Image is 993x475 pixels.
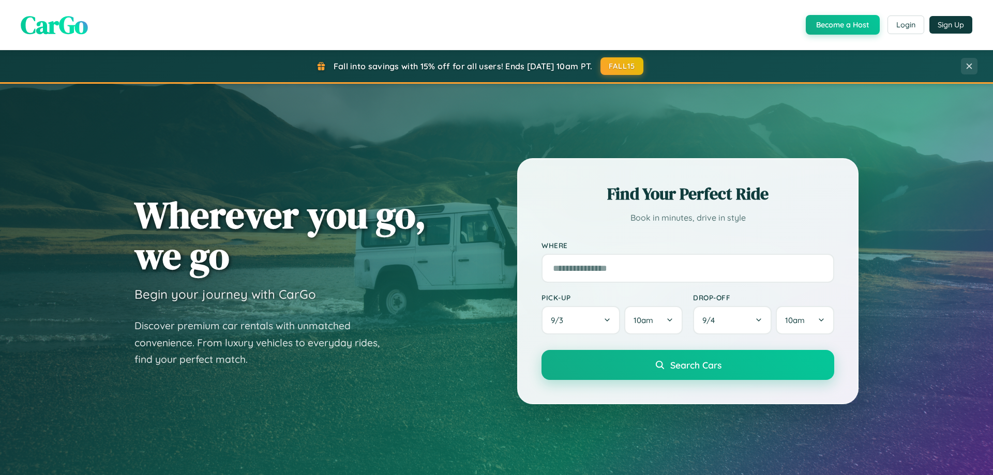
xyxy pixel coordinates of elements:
[541,241,834,250] label: Where
[624,306,683,334] button: 10am
[693,293,834,302] label: Drop-off
[600,57,644,75] button: FALL15
[541,182,834,205] h2: Find Your Perfect Ride
[634,315,653,325] span: 10am
[806,15,880,35] button: Become a Host
[551,315,568,325] span: 9 / 3
[134,286,316,302] h3: Begin your journey with CarGo
[134,194,426,276] h1: Wherever you go, we go
[693,306,772,334] button: 9/4
[541,210,834,225] p: Book in minutes, drive in style
[541,350,834,380] button: Search Cars
[334,61,593,71] span: Fall into savings with 15% off for all users! Ends [DATE] 10am PT.
[702,315,720,325] span: 9 / 4
[776,306,834,334] button: 10am
[541,293,683,302] label: Pick-up
[887,16,924,34] button: Login
[670,359,721,371] span: Search Cars
[21,8,88,42] span: CarGo
[785,315,805,325] span: 10am
[929,16,972,34] button: Sign Up
[134,317,393,368] p: Discover premium car rentals with unmatched convenience. From luxury vehicles to everyday rides, ...
[541,306,620,334] button: 9/3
